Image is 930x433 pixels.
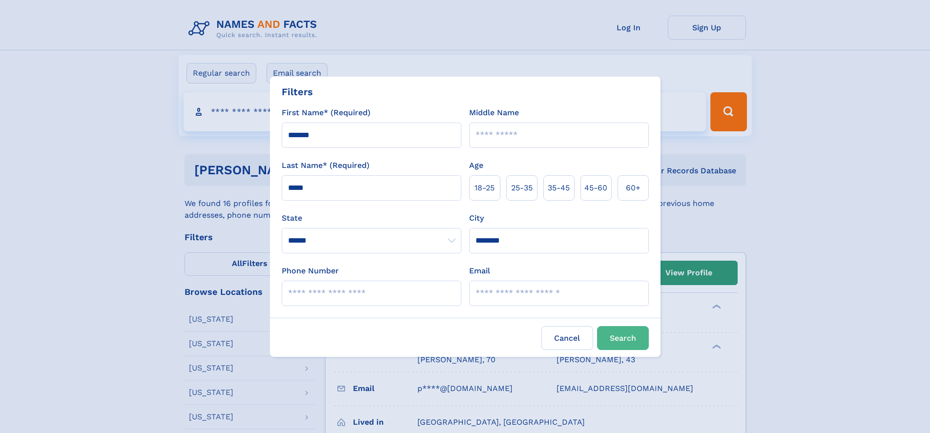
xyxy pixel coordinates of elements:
[584,182,607,194] span: 45‑60
[548,182,570,194] span: 35‑45
[626,182,641,194] span: 60+
[511,182,533,194] span: 25‑35
[282,107,371,119] label: First Name* (Required)
[282,160,370,171] label: Last Name* (Required)
[597,326,649,350] button: Search
[475,182,495,194] span: 18‑25
[469,265,490,277] label: Email
[282,84,313,99] div: Filters
[469,107,519,119] label: Middle Name
[282,212,461,224] label: State
[469,160,483,171] label: Age
[469,212,484,224] label: City
[541,326,593,350] label: Cancel
[282,265,339,277] label: Phone Number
